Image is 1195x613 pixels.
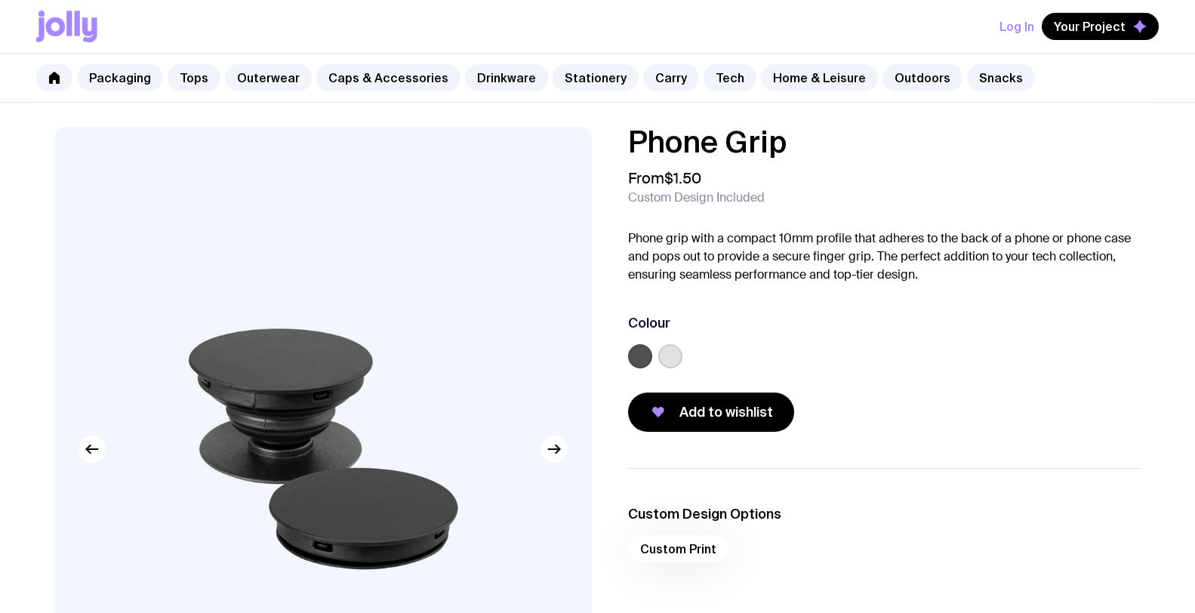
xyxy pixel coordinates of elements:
[628,314,670,332] h3: Colour
[882,64,962,91] a: Outdoors
[679,403,773,421] span: Add to wishlist
[628,229,1141,284] p: Phone grip with a compact 10mm profile that adheres to the back of a phone or phone case and pops...
[1042,13,1159,40] button: Your Project
[553,64,639,91] a: Stationery
[628,393,794,432] button: Add to wishlist
[967,64,1035,91] a: Snacks
[316,64,460,91] a: Caps & Accessories
[664,168,701,188] span: $1.50
[628,169,701,187] span: From
[168,64,220,91] a: Tops
[225,64,312,91] a: Outerwear
[77,64,163,91] a: Packaging
[628,190,765,205] span: Custom Design Included
[643,64,699,91] a: Carry
[999,13,1034,40] button: Log In
[628,127,1141,157] h1: Phone Grip
[704,64,756,91] a: Tech
[628,505,1141,523] h3: Custom Design Options
[761,64,878,91] a: Home & Leisure
[1054,19,1126,34] span: Your Project
[465,64,548,91] a: Drinkware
